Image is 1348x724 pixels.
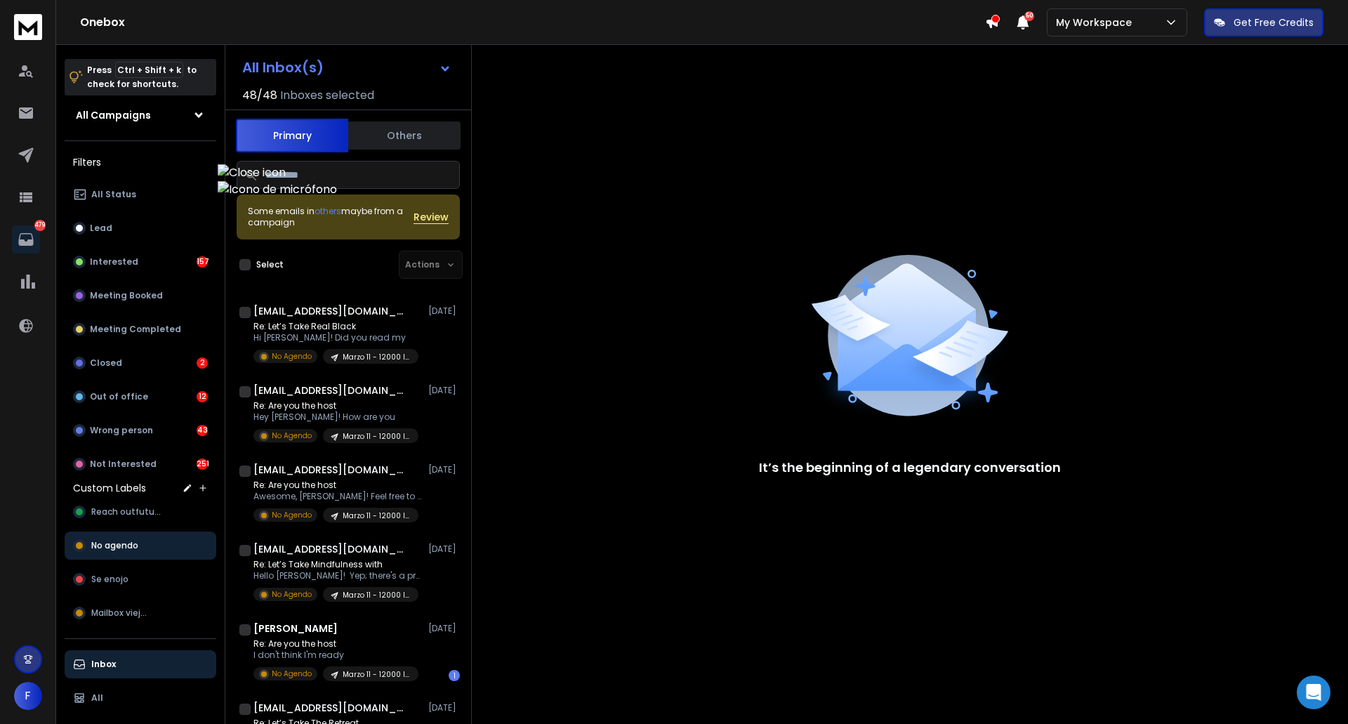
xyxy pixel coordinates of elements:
[253,621,338,636] h1: [PERSON_NAME]
[91,607,151,619] span: Mailbox viejos
[343,590,410,600] p: Marzo 11 - 12000 leads G Personal
[759,458,1061,478] p: It’s the beginning of a legendary conversation
[65,248,216,276] button: Interested157
[197,391,208,402] div: 12
[65,684,216,712] button: All
[80,14,985,31] h1: Onebox
[14,682,42,710] button: F
[65,650,216,678] button: Inbox
[1204,8,1323,37] button: Get Free Credits
[65,565,216,593] button: Se enojo
[428,464,460,475] p: [DATE]
[65,416,216,445] button: Wrong person43
[90,357,122,369] p: Closed
[272,669,312,679] p: No Agendo
[197,459,208,470] div: 251
[197,256,208,268] div: 157
[253,304,408,318] h1: [EMAIL_ADDRESS][DOMAIN_NAME]
[218,164,337,181] img: Close icon
[253,650,418,661] p: I don't think I'm ready
[73,481,146,495] h3: Custom Labels
[343,669,410,680] p: Marzo 11 - 12000 leads G Personal
[91,506,162,518] span: Reach outfuture
[253,701,408,715] h1: [EMAIL_ADDRESS][DOMAIN_NAME]
[272,510,312,520] p: No Agendo
[253,332,418,343] p: Hi [PERSON_NAME]! Did you read my
[65,532,216,560] button: No agendo
[65,315,216,343] button: Meeting Completed
[65,282,216,310] button: Meeting Booked
[197,357,208,369] div: 2
[449,670,460,681] div: 1
[65,180,216,209] button: All Status
[90,256,138,268] p: Interested
[272,589,312,600] p: No Agendo
[91,574,128,585] span: Se enojo
[90,290,163,301] p: Meeting Booked
[253,480,422,491] p: Re: Are you the host
[343,511,410,521] p: Marzo 11 - 12000 leads G Personal
[231,53,463,81] button: All Inbox(s)
[91,659,116,670] p: Inbox
[253,638,418,650] p: Re: Are you the host
[236,119,348,152] button: Primary
[87,63,197,91] p: Press to check for shortcuts.
[197,425,208,436] div: 43
[12,225,40,254] a: 479
[272,351,312,362] p: No Agendo
[14,14,42,40] img: logo
[91,189,136,200] p: All Status
[428,305,460,317] p: [DATE]
[253,463,408,477] h1: [EMAIL_ADDRESS][DOMAIN_NAME]
[253,321,418,332] p: Re: Let’s Take Real Black
[348,120,461,151] button: Others
[253,542,408,556] h1: [EMAIL_ADDRESS][DOMAIN_NAME]
[428,623,460,634] p: [DATE]
[256,259,284,270] label: Select
[218,181,337,198] img: Icono de micrófono
[253,400,418,412] p: Re: Are you the host
[65,101,216,129] button: All Campaigns
[343,431,410,442] p: Marzo 11 - 12000 leads G Personal
[428,385,460,396] p: [DATE]
[1297,676,1330,709] div: Open Intercom Messenger
[90,425,153,436] p: Wrong person
[65,383,216,411] button: Out of office12
[272,430,312,441] p: No Agendo
[90,459,157,470] p: Not Interested
[253,383,408,397] h1: [EMAIL_ADDRESS][DOMAIN_NAME]
[253,570,422,581] p: Hello [PERSON_NAME]! Yep; there's a problem
[428,702,460,713] p: [DATE]
[91,540,138,551] span: No agendo
[315,205,341,217] span: others
[242,87,277,104] span: 48 / 48
[1024,11,1034,21] span: 50
[1234,15,1314,29] p: Get Free Credits
[280,87,374,104] h3: Inboxes selected
[91,692,103,704] p: All
[1056,15,1137,29] p: My Workspace
[253,412,418,423] p: Hey [PERSON_NAME]! How are you
[428,544,460,555] p: [DATE]
[414,210,449,224] button: Review
[343,352,410,362] p: Marzo 11 - 12000 leads G Personal
[76,108,151,122] h1: All Campaigns
[65,498,216,526] button: Reach outfuture
[90,391,148,402] p: Out of office
[65,599,216,627] button: Mailbox viejos
[242,60,324,74] h1: All Inbox(s)
[65,152,216,172] h3: Filters
[65,349,216,377] button: Closed2
[253,491,422,502] p: Awesome, [PERSON_NAME]! Feel free to book
[65,214,216,242] button: Lead
[90,324,181,335] p: Meeting Completed
[90,223,112,234] p: Lead
[253,559,422,570] p: Re: Let’s Take Mindfulness with
[34,220,46,231] p: 479
[248,206,414,228] div: Some emails in maybe from a campaign
[65,450,216,478] button: Not Interested251
[115,62,183,78] span: Ctrl + Shift + k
